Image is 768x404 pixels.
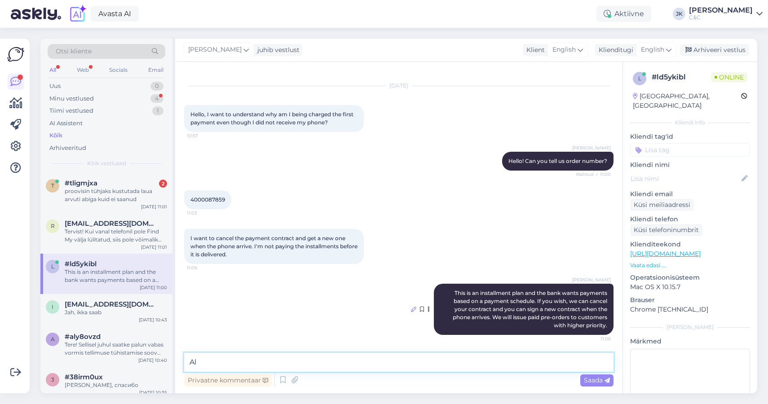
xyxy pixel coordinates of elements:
[51,376,54,383] span: 3
[652,72,711,83] div: # ld5ykibl
[641,45,664,55] span: English
[630,273,750,282] p: Operatsioonisüsteem
[630,282,750,292] p: Mac OS X 10.15.7
[49,144,86,153] div: Arhiveeritud
[633,92,741,110] div: [GEOGRAPHIC_DATA], [GEOGRAPHIC_DATA]
[150,82,163,91] div: 0
[187,264,221,271] span: 11:06
[49,94,94,103] div: Minu vestlused
[141,244,167,250] div: [DATE] 11:01
[141,203,167,210] div: [DATE] 11:01
[65,341,167,357] div: Tere! Sellisel juhul saatke palun vabas vormis tellimuse tühistamise soov [EMAIL_ADDRESS][DOMAIN_...
[552,45,576,55] span: English
[65,268,167,284] div: This is an installment plan and the bank wants payments based on a payment schedule. If you wish,...
[689,7,753,14] div: [PERSON_NAME]
[508,158,607,164] span: Hello! Can you tell us order number?
[65,179,97,187] span: #tligmjxa
[190,235,359,258] span: I want to cancel the payment contract and get a new one when the phone arrive. I'm not paying the...
[630,337,750,346] p: Märkmed
[65,260,97,268] span: #ld5ykibl
[523,45,545,55] div: Klient
[572,145,611,151] span: [PERSON_NAME]
[572,277,611,283] span: [PERSON_NAME]
[68,4,87,23] img: explore-ai
[680,44,749,56] div: Arhiveeri vestlus
[631,174,740,184] input: Lisa nimi
[52,303,53,310] span: i
[51,336,55,343] span: a
[49,106,93,115] div: Tiimi vestlused
[49,82,61,91] div: Uus
[152,106,163,115] div: 1
[184,374,272,386] div: Privaatne kommentaar
[51,182,54,189] span: t
[254,45,300,55] div: juhib vestlust
[184,353,614,372] textarea: Al
[159,180,167,188] div: 2
[187,132,221,139] span: 10:57
[56,47,92,56] span: Otsi kliente
[190,196,225,203] span: 4000087859
[673,8,685,20] div: JK
[595,45,633,55] div: Klienditugi
[65,300,158,308] span: irina15oidingu@gmail.com
[138,357,167,364] div: [DATE] 10:40
[150,94,163,103] div: 4
[184,82,614,90] div: [DATE]
[630,305,750,314] p: Chrome [TECHNICAL_ID]
[630,295,750,305] p: Brauser
[140,284,167,291] div: [DATE] 11:00
[596,6,651,22] div: Aktiivne
[107,64,129,76] div: Socials
[630,261,750,269] p: Vaata edasi ...
[630,323,750,331] div: [PERSON_NAME]
[51,223,55,229] span: r
[630,250,701,258] a: [URL][DOMAIN_NAME]
[49,119,83,128] div: AI Assistent
[576,171,611,178] span: Nähtud ✓ 11:00
[630,215,750,224] p: Kliendi telefon
[65,373,103,381] span: #38irm0ux
[711,72,747,82] span: Online
[7,46,24,63] img: Askly Logo
[188,45,242,55] span: [PERSON_NAME]
[65,187,167,203] div: proovisin tühjaks kustutada laua arvuti abiga kuid ei saanud
[87,159,126,167] span: Kõik vestlused
[187,210,221,216] span: 11:03
[630,199,694,211] div: Küsi meiliaadressi
[630,143,750,157] input: Lisa tag
[139,316,167,323] div: [DATE] 10:43
[689,7,763,21] a: [PERSON_NAME]C&C
[190,111,355,126] span: Hello, I want to understand why am I being charged the first payment even though I did not receiv...
[630,119,750,127] div: Kliendi info
[65,308,167,316] div: Jah, ikka saab
[65,228,167,244] div: Tervist! Kui vanal telefonil pole Find My välja lülitatud, siis pole võimalik telefoni edasi müüa...
[638,75,641,82] span: l
[689,14,753,21] div: C&C
[577,335,611,342] span: 11:06
[65,381,167,389] div: [PERSON_NAME], спасибо
[146,64,165,76] div: Email
[630,132,750,141] p: Kliendi tag'id
[630,160,750,170] p: Kliendi nimi
[630,224,702,236] div: Küsi telefoninumbrit
[51,263,54,270] span: l
[75,64,91,76] div: Web
[91,6,139,22] a: Avasta AI
[48,64,58,76] div: All
[65,220,158,228] span: raitkull@gmail.com
[630,240,750,249] p: Klienditeekond
[584,376,610,384] span: Saada
[139,389,167,396] div: [DATE] 10:35
[630,189,750,199] p: Kliendi email
[65,333,101,341] span: #aly8ovzd
[49,131,62,140] div: Kõik
[453,290,609,329] span: This is an installment plan and the bank wants payments based on a payment schedule. If you wish,...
